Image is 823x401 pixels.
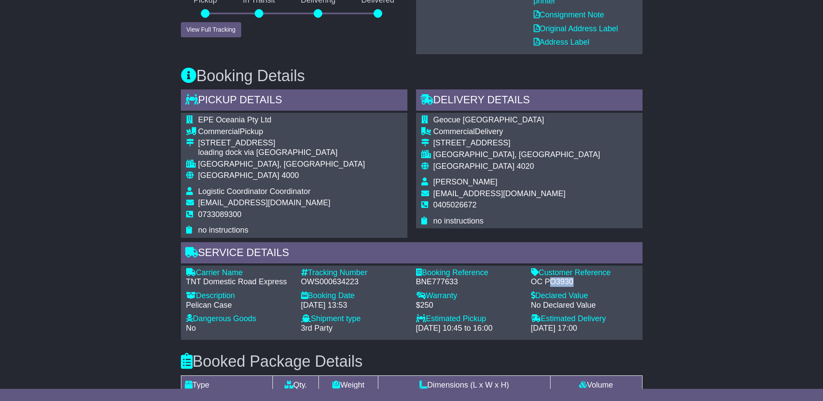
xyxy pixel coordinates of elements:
[198,198,331,207] span: [EMAIL_ADDRESS][DOMAIN_NAME]
[534,10,604,19] a: Consignment Note
[198,171,279,180] span: [GEOGRAPHIC_DATA]
[186,314,292,324] div: Dangerous Goods
[433,162,515,171] span: [GEOGRAPHIC_DATA]
[273,376,319,395] td: Qty.
[433,115,544,124] span: Geocue [GEOGRAPHIC_DATA]
[198,127,240,136] span: Commercial
[301,291,407,301] div: Booking Date
[531,324,637,333] div: [DATE] 17:00
[416,301,522,310] div: $250
[517,162,534,171] span: 4020
[198,148,365,158] div: loading dock via [GEOGRAPHIC_DATA]
[433,177,498,186] span: [PERSON_NAME]
[301,277,407,287] div: OWS000634223
[416,324,522,333] div: [DATE] 10:45 to 16:00
[282,171,299,180] span: 4000
[433,127,475,136] span: Commercial
[433,150,600,160] div: [GEOGRAPHIC_DATA], [GEOGRAPHIC_DATA]
[198,160,365,169] div: [GEOGRAPHIC_DATA], [GEOGRAPHIC_DATA]
[198,115,272,124] span: EPE Oceania Pty Ltd
[301,314,407,324] div: Shipment type
[433,127,600,137] div: Delivery
[433,200,477,209] span: 0405026672
[181,242,643,266] div: Service Details
[416,268,522,278] div: Booking Reference
[433,138,600,148] div: [STREET_ADDRESS]
[531,291,637,301] div: Declared Value
[181,67,643,85] h3: Booking Details
[198,127,365,137] div: Pickup
[534,24,618,33] a: Original Address Label
[181,89,407,113] div: Pickup Details
[550,376,642,395] td: Volume
[531,268,637,278] div: Customer Reference
[416,277,522,287] div: BNE777633
[186,301,292,310] div: Pelican Case
[198,226,249,234] span: no instructions
[534,38,590,46] a: Address Label
[301,301,407,310] div: [DATE] 13:53
[186,268,292,278] div: Carrier Name
[198,138,365,148] div: [STREET_ADDRESS]
[181,353,643,370] h3: Booked Package Details
[531,314,637,324] div: Estimated Delivery
[319,376,378,395] td: Weight
[301,268,407,278] div: Tracking Number
[181,22,241,37] button: View Full Tracking
[531,277,637,287] div: OC PO3930
[416,314,522,324] div: Estimated Pickup
[186,324,196,332] span: No
[181,376,273,395] td: Type
[416,89,643,113] div: Delivery Details
[301,324,333,332] span: 3rd Party
[198,210,242,219] span: 0733089300
[198,187,311,196] span: Logistic Coordinator Coordinator
[433,189,566,198] span: [EMAIL_ADDRESS][DOMAIN_NAME]
[416,291,522,301] div: Warranty
[186,291,292,301] div: Description
[531,301,637,310] div: No Declared Value
[378,376,550,395] td: Dimensions (L x W x H)
[186,277,292,287] div: TNT Domestic Road Express
[433,217,484,225] span: no instructions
